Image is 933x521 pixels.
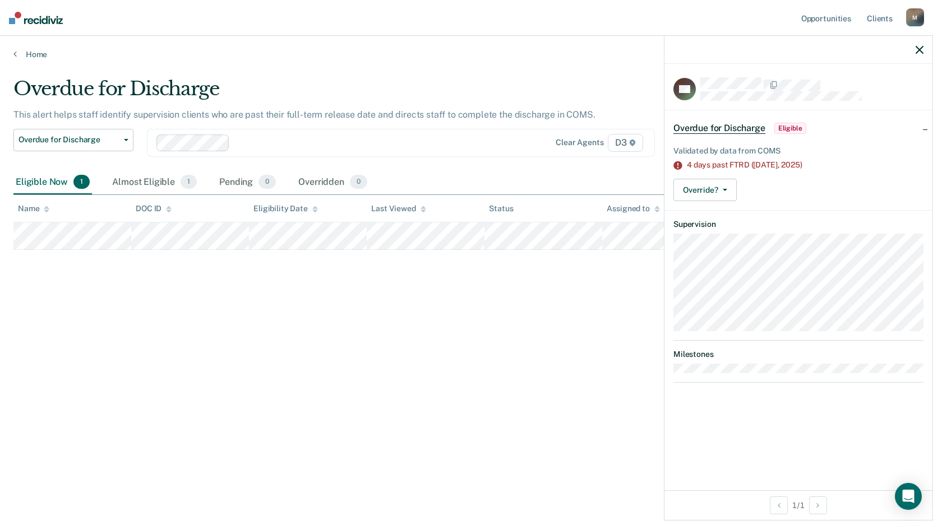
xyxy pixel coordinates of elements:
[608,134,643,152] span: D3
[217,170,278,195] div: Pending
[13,109,595,120] p: This alert helps staff identify supervision clients who are past their full-term release date and...
[253,204,318,213] div: Eligibility Date
[18,204,49,213] div: Name
[673,179,737,201] button: Override?
[770,496,788,514] button: Previous Opportunity
[258,175,276,189] span: 0
[19,135,119,145] span: Overdue for Discharge
[9,12,63,24] img: Recidiviz
[181,175,197,189] span: 1
[673,146,923,156] div: Validated by data from COMS
[350,175,367,189] span: 0
[895,483,922,510] div: Open Intercom Messenger
[673,220,923,229] dt: Supervision
[371,204,426,213] div: Last Viewed
[774,123,806,134] span: Eligible
[809,496,827,514] button: Next Opportunity
[607,204,659,213] div: Assigned to
[687,160,923,170] div: 4 days past FTRD ([DATE],
[110,170,199,195] div: Almost Eligible
[136,204,172,213] div: DOC ID
[664,490,932,520] div: 1 / 1
[781,160,802,169] span: 2025)
[673,350,923,359] dt: Milestones
[489,204,513,213] div: Status
[73,175,90,189] span: 1
[556,138,603,147] div: Clear agents
[906,8,924,26] div: M
[296,170,369,195] div: Overridden
[13,170,92,195] div: Eligible Now
[13,49,920,59] a: Home
[664,110,932,146] div: Overdue for DischargeEligible
[13,77,713,109] div: Overdue for Discharge
[673,123,765,134] span: Overdue for Discharge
